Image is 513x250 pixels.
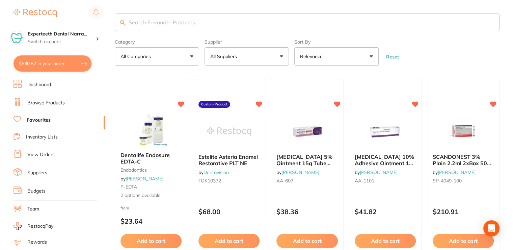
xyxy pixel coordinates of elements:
[198,169,229,175] span: by
[281,169,319,175] a: [PERSON_NAME]
[355,153,416,173] span: [MEDICAL_DATA] 10% Adhesive Ointment 15g Tube Topical
[13,5,57,21] a: Restocq Logo
[129,113,173,147] img: Dentalife Endosure EDTA-C
[27,170,47,176] a: Suppliers
[433,169,476,175] span: by
[27,239,47,246] a: Rewards
[384,54,401,60] button: Reset
[276,208,337,216] p: $38.36
[28,31,96,37] h4: Experteeth Dental Narrabri
[276,169,319,175] span: by
[276,234,337,248] button: Add to cart
[13,9,57,17] img: Restocq Logo
[300,53,325,60] p: Relevance
[355,208,416,216] p: $41.82
[27,100,65,106] a: Browse Products
[26,134,58,141] a: Inventory Lists
[198,234,260,248] button: Add to cart
[198,153,258,166] span: Estelite Asteria Enamel Restorative PLT NE
[120,167,182,173] small: endodontics
[433,154,494,166] b: SCANDONEST 3% Plain 2.2ml 2xBox 50 Light Green label
[27,188,46,195] a: Budgets
[355,178,374,184] span: AA-1101
[285,115,329,148] img: XYLOCAINE 5% Ointment 15g Tube Topical Anaesthetic
[27,151,55,158] a: View Orders
[363,115,407,148] img: XYLOCAINE 10% Adhesive Ointment 15g Tube Topical
[205,39,289,45] label: Supplier
[276,153,332,173] span: [MEDICAL_DATA] 5% Ointment 15g Tube Topical Anaesthetic
[294,47,379,66] button: Relevance
[120,152,170,165] span: Dentalife Endosure EDTA-C
[198,208,260,216] p: $68.00
[483,220,500,236] div: Open Intercom Messenger
[205,47,289,66] button: All Suppliers
[276,178,293,184] span: AA-607
[433,208,494,216] p: $210.91
[276,154,337,166] b: XYLOCAINE 5% Ointment 15g Tube Topical Anaesthetic
[120,176,163,182] span: by
[433,153,491,173] span: SCANDONEST 3% Plain 2.2ml 2xBox 50 Light Green label
[120,184,137,190] span: P-EDTA
[120,152,182,165] b: Dentalife Endosure EDTA-C
[115,39,199,45] label: Category
[355,234,416,248] button: Add to cart
[120,234,182,248] button: Add to cart
[27,206,39,212] a: Team
[126,176,163,182] a: [PERSON_NAME]
[360,169,398,175] a: [PERSON_NAME]
[207,115,251,148] img: Estelite Asteria Enamel Restorative PLT NE
[355,169,398,175] span: by
[204,169,229,175] a: Dentavision
[120,192,182,199] span: 2 options available
[120,205,129,210] span: from
[10,31,24,45] img: Experteeth Dental Narrabri
[198,178,221,184] span: TOK10372
[27,81,51,88] a: Dashboard
[13,222,53,230] a: RestocqPay
[115,14,500,31] input: Search Favourite Products
[294,39,379,45] label: Sort By
[13,222,22,230] img: RestocqPay
[433,234,494,248] button: Add to cart
[355,154,416,166] b: XYLOCAINE 10% Adhesive Ointment 15g Tube Topical
[438,169,476,175] a: [PERSON_NAME]
[198,101,230,108] label: Custom Product
[441,115,485,148] img: SCANDONEST 3% Plain 2.2ml 2xBox 50 Light Green label
[433,178,462,184] span: SP-4049-100
[27,223,53,230] span: RestocqPay
[120,53,154,60] p: All Categories
[210,53,240,60] p: All Suppliers
[27,117,51,124] a: Favourites
[120,217,182,225] p: $23.64
[115,47,199,66] button: All Categories
[198,154,260,166] b: Estelite Asteria Enamel Restorative PLT NE
[28,39,96,45] p: Switch account
[13,55,91,72] button: $530.82 in your order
